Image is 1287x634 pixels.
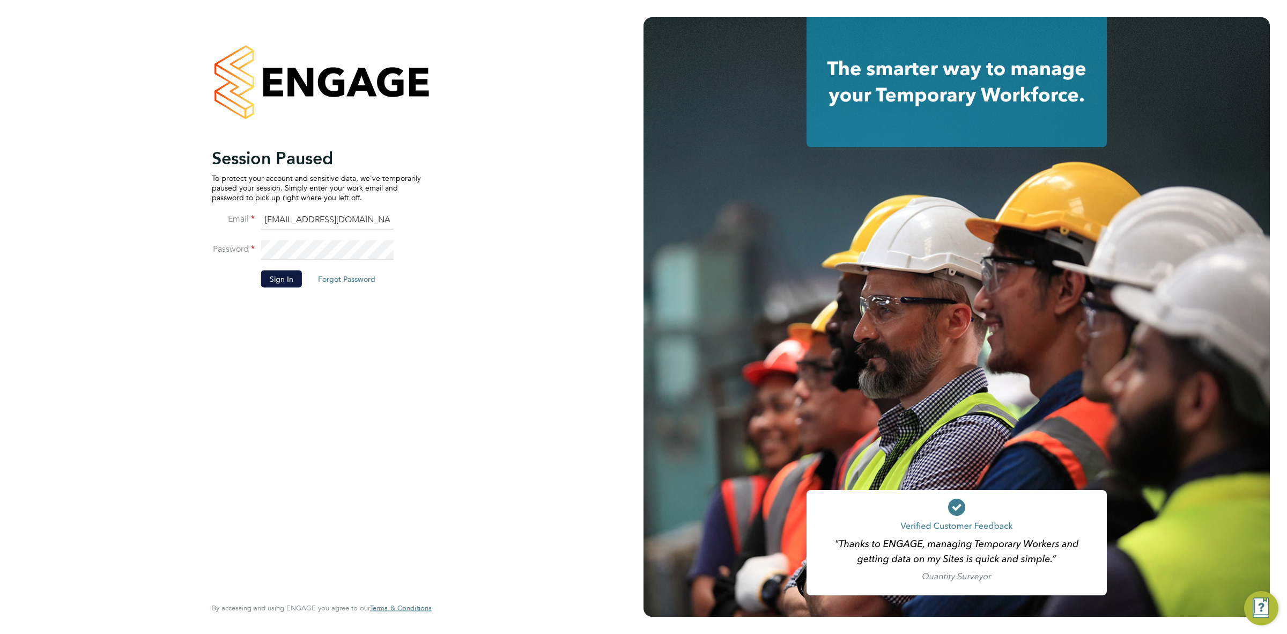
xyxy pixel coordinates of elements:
label: Password [212,243,255,254]
a: Terms & Conditions [370,604,432,613]
h2: Session Paused [212,147,421,169]
button: Forgot Password [309,270,384,287]
label: Email [212,213,255,224]
span: By accessing and using ENGAGE you agree to our [212,603,432,613]
button: Engage Resource Center [1244,591,1278,625]
span: Terms & Conditions [370,603,432,613]
p: To protect your account and sensitive data, we've temporarily paused your session. Simply enter y... [212,173,421,202]
input: Enter your work email... [261,210,394,230]
button: Sign In [261,270,302,287]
